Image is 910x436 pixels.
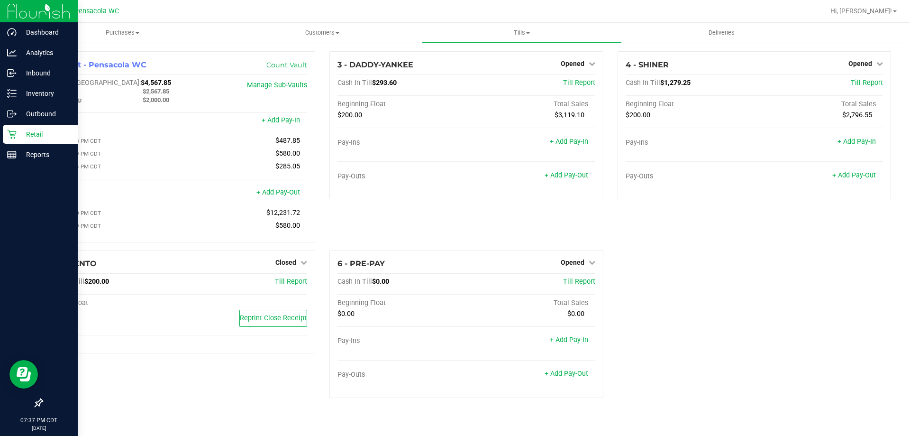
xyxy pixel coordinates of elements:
[50,299,179,307] div: Ending Float
[337,79,372,87] span: Cash In Till
[143,96,169,103] span: $2,000.00
[337,299,466,307] div: Beginning Float
[23,23,222,43] a: Purchases
[4,425,73,432] p: [DATE]
[17,47,73,58] p: Analytics
[555,111,584,119] span: $3,119.10
[50,79,141,87] span: Cash In [GEOGRAPHIC_DATA]:
[550,138,588,146] a: + Add Pay-In
[266,209,300,217] span: $12,231.72
[247,81,307,89] a: Manage Sub-Vaults
[275,259,296,266] span: Closed
[9,360,38,389] iframe: Resource center
[851,79,883,87] a: Till Report
[830,7,892,15] span: Hi, [PERSON_NAME]!
[337,111,362,119] span: $200.00
[626,111,650,119] span: $200.00
[7,28,17,37] inline-svg: Dashboard
[337,172,466,181] div: Pay-Outs
[143,88,169,95] span: $2,567.85
[561,259,584,266] span: Opened
[337,310,355,318] span: $0.00
[842,111,872,119] span: $2,796.55
[563,79,595,87] a: Till Report
[837,138,876,146] a: + Add Pay-In
[622,23,821,43] a: Deliveries
[372,278,389,286] span: $0.00
[832,171,876,179] a: + Add Pay-Out
[422,28,621,37] span: Tills
[337,371,466,379] div: Pay-Outs
[626,172,755,181] div: Pay-Outs
[660,79,691,87] span: $1,279.25
[17,129,73,140] p: Retail
[239,310,307,327] button: Reprint Close Receipt
[550,336,588,344] a: + Add Pay-In
[567,310,584,318] span: $0.00
[23,28,222,37] span: Purchases
[466,100,595,109] div: Total Sales
[7,89,17,98] inline-svg: Inventory
[337,278,372,286] span: Cash In Till
[545,171,588,179] a: + Add Pay-Out
[17,67,73,79] p: Inbound
[7,150,17,159] inline-svg: Reports
[275,149,300,158] span: $580.00
[563,278,595,286] a: Till Report
[84,278,109,286] span: $200.00
[275,222,300,230] span: $580.00
[4,416,73,425] p: 07:37 PM CDT
[422,23,621,43] a: Tills
[141,79,171,87] span: $4,567.85
[337,60,413,69] span: 3 - DADDY-YANKEE
[754,100,883,109] div: Total Sales
[50,189,179,198] div: Pay-Outs
[7,109,17,119] inline-svg: Outbound
[275,162,300,170] span: $285.05
[561,60,584,67] span: Opened
[626,100,755,109] div: Beginning Float
[337,337,466,345] div: Pay-Ins
[7,130,17,139] inline-svg: Retail
[337,100,466,109] div: Beginning Float
[275,278,307,286] a: Till Report
[74,7,119,15] span: Pensacola WC
[266,61,307,69] a: Count Vault
[626,79,660,87] span: Cash In Till
[848,60,872,67] span: Opened
[626,139,755,147] div: Pay-Ins
[7,48,17,57] inline-svg: Analytics
[222,23,422,43] a: Customers
[337,139,466,147] div: Pay-Ins
[262,116,300,124] a: + Add Pay-In
[17,27,73,38] p: Dashboard
[240,314,307,322] span: Reprint Close Receipt
[466,299,595,307] div: Total Sales
[223,28,421,37] span: Customers
[275,137,300,145] span: $487.85
[17,88,73,99] p: Inventory
[50,60,146,69] span: 1 - Vault - Pensacola WC
[17,108,73,120] p: Outbound
[17,149,73,160] p: Reports
[7,68,17,78] inline-svg: Inbound
[337,259,385,268] span: 6 - PRE-PAY
[372,79,397,87] span: $293.60
[256,188,300,196] a: + Add Pay-Out
[545,370,588,378] a: + Add Pay-Out
[696,28,747,37] span: Deliveries
[50,117,179,126] div: Pay-Ins
[626,60,669,69] span: 4 - SHINER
